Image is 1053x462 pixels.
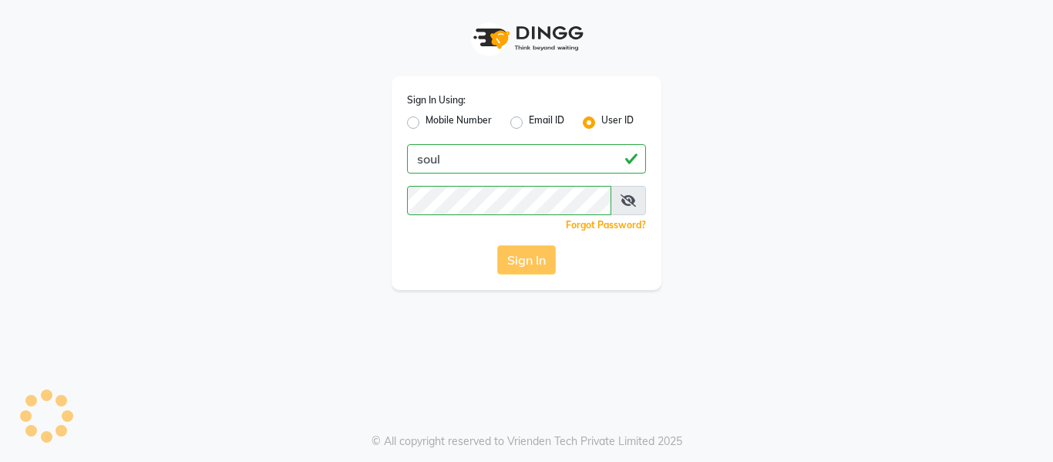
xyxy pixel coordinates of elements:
[407,93,466,107] label: Sign In Using:
[426,113,492,132] label: Mobile Number
[601,113,634,132] label: User ID
[465,15,588,61] img: logo1.svg
[529,113,564,132] label: Email ID
[407,144,646,174] input: Username
[566,219,646,231] a: Forgot Password?
[407,186,611,215] input: Username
